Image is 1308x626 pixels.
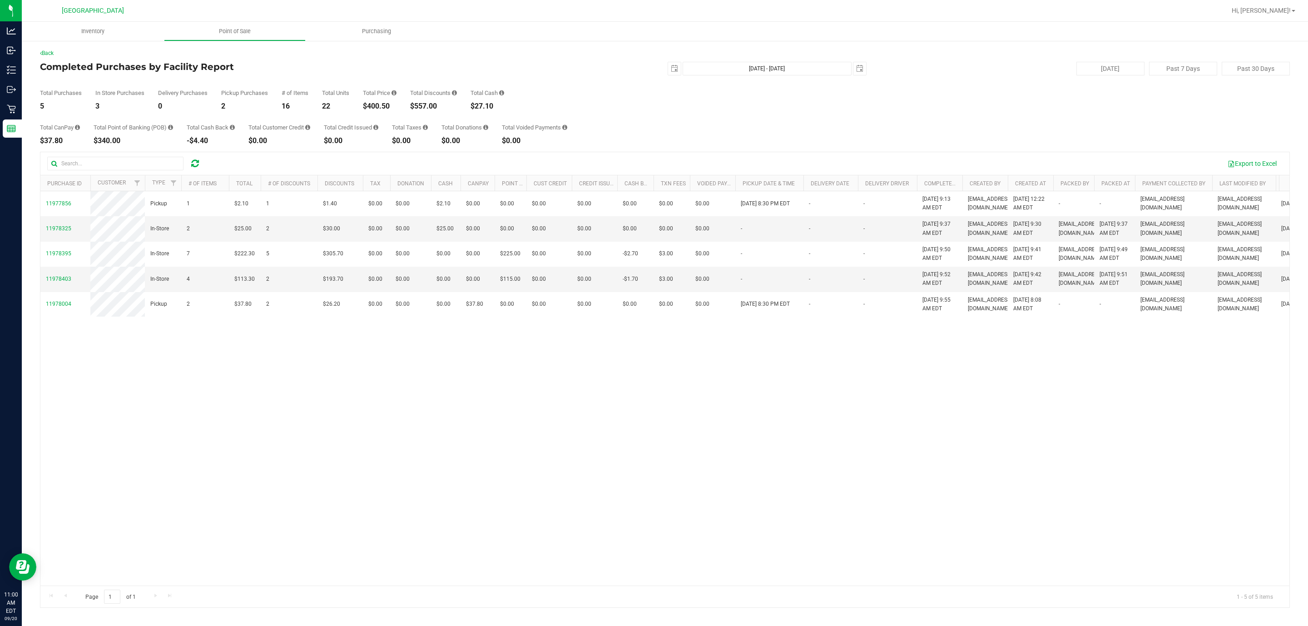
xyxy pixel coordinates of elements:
[1149,62,1217,75] button: Past 7 Days
[1013,220,1048,237] span: [DATE] 9:30 AM EDT
[1229,590,1280,603] span: 1 - 5 of 5 items
[577,199,591,208] span: $0.00
[150,275,169,283] span: In-Store
[164,22,306,41] a: Point of Sale
[922,245,957,263] span: [DATE] 9:50 AM EDT
[466,224,480,233] span: $0.00
[1140,220,1207,237] span: [EMAIL_ADDRESS][DOMAIN_NAME]
[150,224,169,233] span: In-Store
[659,224,673,233] span: $0.00
[168,124,173,130] i: Sum of the successful, non-voided point-of-banking payment transactions, both via payment termina...
[695,275,709,283] span: $0.00
[323,199,337,208] span: $1.40
[350,27,403,35] span: Purchasing
[324,124,378,130] div: Total Credit Issued
[668,62,681,75] span: select
[7,46,16,55] inline-svg: Inbound
[7,65,16,75] inline-svg: Inventory
[248,137,310,144] div: $0.00
[152,179,165,186] a: Type
[532,300,546,308] span: $0.00
[441,124,488,130] div: Total Donations
[452,90,457,96] i: Sum of the discount values applied to the all purchases in the date range.
[436,249,451,258] span: $0.00
[659,199,673,208] span: $0.00
[532,249,546,258] span: $0.00
[695,224,709,233] span: $0.00
[323,249,343,258] span: $305.70
[396,300,410,308] span: $0.00
[266,199,269,208] span: 1
[1140,245,1207,263] span: [EMAIL_ADDRESS][DOMAIN_NAME]
[187,249,190,258] span: 7
[623,249,638,258] span: -$2.70
[4,615,18,622] p: 09/20
[436,275,451,283] span: $0.00
[392,137,428,144] div: $0.00
[104,590,120,604] input: 1
[368,300,382,308] span: $0.00
[373,124,378,130] i: Sum of all account credit issued for all refunds from returned purchases in the date range.
[234,249,255,258] span: $222.30
[410,103,457,110] div: $557.00
[436,224,454,233] span: $25.00
[368,275,382,283] span: $0.00
[562,124,567,130] i: Sum of all voided payment transaction amounts, excluding tips and transaction fees, for all purch...
[1013,195,1048,212] span: [DATE] 12:22 AM EDT
[7,26,16,35] inline-svg: Analytics
[46,250,71,257] span: 11978395
[500,199,514,208] span: $0.00
[500,249,520,258] span: $225.00
[438,180,453,187] a: Cash
[623,224,637,233] span: $0.00
[282,103,308,110] div: 16
[499,90,504,96] i: Sum of the successful, non-voided cash payment transactions for all purchases in the date range. ...
[150,300,167,308] span: Pickup
[922,270,957,288] span: [DATE] 9:52 AM EDT
[396,199,410,208] span: $0.00
[248,124,310,130] div: Total Customer Credit
[1059,220,1103,237] span: [EMAIL_ADDRESS][DOMAIN_NAME]
[46,276,71,282] span: 11978403
[158,103,208,110] div: 0
[47,157,183,170] input: Search...
[1013,296,1048,313] span: [DATE] 8:08 AM EDT
[502,180,566,187] a: Point of Banking (POB)
[466,275,480,283] span: $0.00
[95,90,144,96] div: In Store Purchases
[1218,195,1270,212] span: [EMAIL_ADDRESS][DOMAIN_NAME]
[322,103,349,110] div: 22
[532,275,546,283] span: $0.00
[863,275,865,283] span: -
[75,124,80,130] i: Sum of the successful, non-voided CanPay payment transactions for all purchases in the date range.
[221,103,268,110] div: 2
[368,249,382,258] span: $0.00
[363,90,396,96] div: Total Price
[46,200,71,207] span: 11977856
[1060,180,1089,187] a: Packed By
[7,104,16,114] inline-svg: Retail
[368,224,382,233] span: $0.00
[323,275,343,283] span: $193.70
[579,180,617,187] a: Credit Issued
[695,249,709,258] span: $0.00
[500,300,514,308] span: $0.00
[695,300,709,308] span: $0.00
[78,590,143,604] span: Page of 1
[46,225,71,232] span: 11978325
[150,249,169,258] span: In-Store
[1013,245,1048,263] span: [DATE] 9:41 AM EDT
[1232,7,1291,14] span: Hi, [PERSON_NAME]!
[158,90,208,96] div: Delivery Purchases
[1059,199,1060,208] span: -
[306,22,448,41] a: Purchasing
[234,275,255,283] span: $113.30
[659,275,673,283] span: $3.00
[94,137,173,144] div: $340.00
[363,103,396,110] div: $400.50
[40,90,82,96] div: Total Purchases
[268,180,310,187] a: # of Discounts
[1059,245,1103,263] span: [EMAIL_ADDRESS][DOMAIN_NAME]
[323,300,340,308] span: $26.20
[410,90,457,96] div: Total Discounts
